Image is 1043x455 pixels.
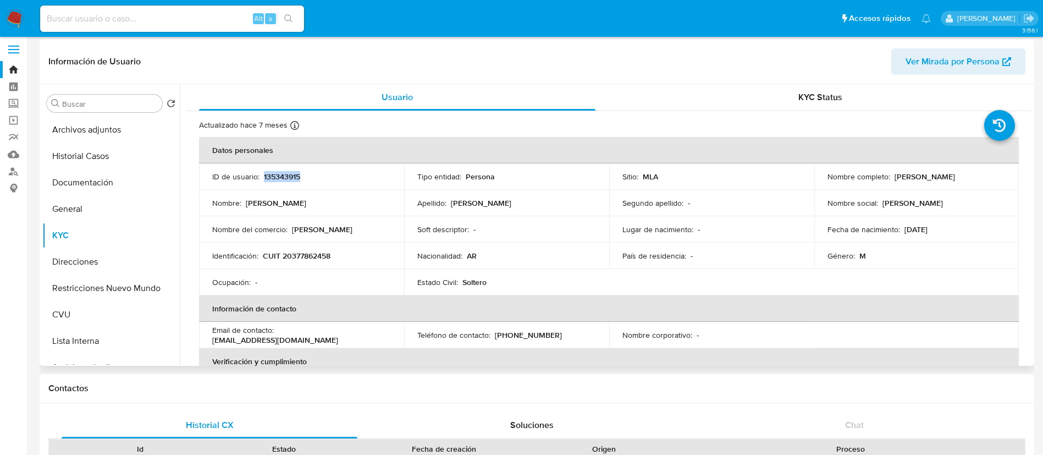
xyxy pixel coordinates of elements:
th: Verificación y cumplimiento [199,348,1019,375]
p: [PERSON_NAME] [895,172,955,182]
p: AR [467,251,477,261]
p: [PERSON_NAME] [882,198,943,208]
p: ID de usuario : [212,172,260,182]
p: - [688,198,690,208]
p: M [859,251,866,261]
p: - [691,251,693,261]
input: Buscar [62,99,158,109]
p: Nombre corporativo : [622,330,692,340]
p: Persona [466,172,495,182]
span: Ver Mirada por Persona [906,48,1000,75]
button: Documentación [42,169,180,196]
p: Apellido : [417,198,446,208]
p: - [255,277,257,287]
button: Direcciones [42,249,180,275]
button: KYC [42,222,180,249]
button: Anticipos de dinero [42,354,180,381]
p: Nombre del comercio : [212,224,288,234]
p: CUIT 20377862458 [263,251,330,261]
p: - [698,224,700,234]
p: Email de contacto : [212,325,274,335]
span: Alt [254,13,263,24]
p: [PERSON_NAME] [451,198,511,208]
th: Datos personales [199,137,1019,163]
p: Nacionalidad : [417,251,462,261]
p: micaela.pliatskas@mercadolibre.com [957,13,1019,24]
p: Lugar de nacimiento : [622,224,693,234]
p: Identificación : [212,251,258,261]
button: Ver Mirada por Persona [891,48,1025,75]
p: Soltero [462,277,487,287]
div: Proceso [684,443,1017,454]
span: Accesos rápidos [849,13,910,24]
p: 135343915 [264,172,300,182]
span: Usuario [382,91,413,103]
button: Lista Interna [42,328,180,354]
span: Soluciones [510,419,554,431]
span: KYC Status [798,91,842,103]
button: search-icon [277,11,300,26]
h1: Información de Usuario [48,56,141,67]
p: Soft descriptor : [417,224,469,234]
p: Teléfono de contacto : [417,330,490,340]
p: Fecha de nacimiento : [827,224,900,234]
div: Origen [540,443,669,454]
span: Chat [845,419,864,431]
p: Tipo entidad : [417,172,461,182]
p: [PERSON_NAME] [246,198,306,208]
th: Información de contacto [199,295,1019,322]
button: Archivos adjuntos [42,117,180,143]
p: Género : [827,251,855,261]
p: Nombre social : [827,198,878,208]
p: Actualizado hace 7 meses [199,120,288,130]
button: CVU [42,301,180,328]
p: - [473,224,476,234]
div: Fecha de creación [364,443,525,454]
p: Segundo apellido : [622,198,683,208]
button: Historial Casos [42,143,180,169]
p: Nombre completo : [827,172,890,182]
h1: Contactos [48,383,1025,394]
a: Salir [1023,13,1035,24]
span: s [269,13,272,24]
p: Ocupación : [212,277,251,287]
div: Estado [220,443,349,454]
p: [PERSON_NAME] [292,224,352,234]
p: [EMAIL_ADDRESS][DOMAIN_NAME] [212,335,338,345]
button: Volver al orden por defecto [167,99,175,111]
input: Buscar usuario o caso... [40,12,304,26]
p: [DATE] [904,224,928,234]
button: Restricciones Nuevo Mundo [42,275,180,301]
p: Nombre : [212,198,241,208]
button: General [42,196,180,222]
p: Estado Civil : [417,277,458,287]
p: Sitio : [622,172,638,182]
a: Notificaciones [921,14,931,23]
p: - [697,330,699,340]
p: País de residencia : [622,251,686,261]
div: Id [76,443,205,454]
p: MLA [643,172,658,182]
span: Historial CX [186,419,234,431]
button: Buscar [51,99,60,108]
p: [PHONE_NUMBER] [495,330,562,340]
